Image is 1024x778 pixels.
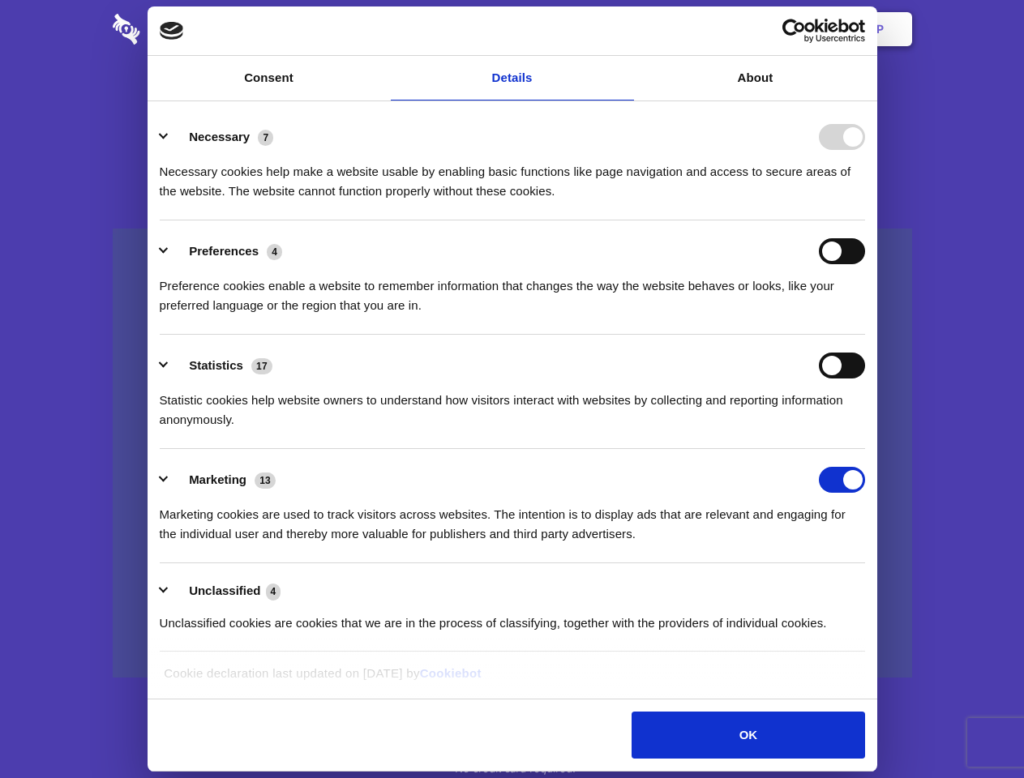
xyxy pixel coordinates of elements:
a: Consent [148,56,391,100]
div: Preference cookies enable a website to remember information that changes the way the website beha... [160,264,865,315]
a: Login [735,4,806,54]
button: OK [632,712,864,759]
label: Preferences [189,244,259,258]
a: Cookiebot [420,666,482,680]
label: Necessary [189,130,250,143]
h4: Auto-redaction of sensitive data, encrypted data sharing and self-destructing private chats. Shar... [113,147,912,201]
span: 4 [266,583,281,600]
a: Pricing [476,4,546,54]
div: Statistic cookies help website owners to understand how visitors interact with websites by collec... [160,378,865,430]
button: Unclassified (4) [160,581,291,601]
a: Usercentrics Cookiebot - opens in a new window [723,19,865,43]
a: About [634,56,877,100]
div: Necessary cookies help make a website usable by enabling basic functions like page navigation and... [160,150,865,201]
label: Statistics [189,358,243,372]
span: 4 [267,244,282,260]
a: Contact [658,4,732,54]
button: Statistics (17) [160,353,283,378]
label: Marketing [189,472,246,486]
div: Marketing cookies are used to track visitors across websites. The intention is to display ads tha... [160,493,865,544]
div: Unclassified cookies are cookies that we are in the process of classifying, together with the pro... [160,601,865,633]
a: Wistia video thumbnail [113,229,912,678]
h1: Eliminate Slack Data Loss. [113,73,912,131]
img: logo [160,22,184,40]
button: Marketing (13) [160,467,286,493]
button: Necessary (7) [160,124,284,150]
a: Details [391,56,634,100]
span: 13 [255,472,276,489]
img: logo-wordmark-white-trans-d4663122ce5f474addd5e946df7df03e33cb6a1c49d2221995e7729f52c070b2.svg [113,14,251,45]
div: Cookie declaration last updated on [DATE] by [152,664,872,695]
iframe: Drift Widget Chat Controller [943,697,1005,759]
button: Preferences (4) [160,238,293,264]
span: 7 [258,130,273,146]
span: 17 [251,358,272,374]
